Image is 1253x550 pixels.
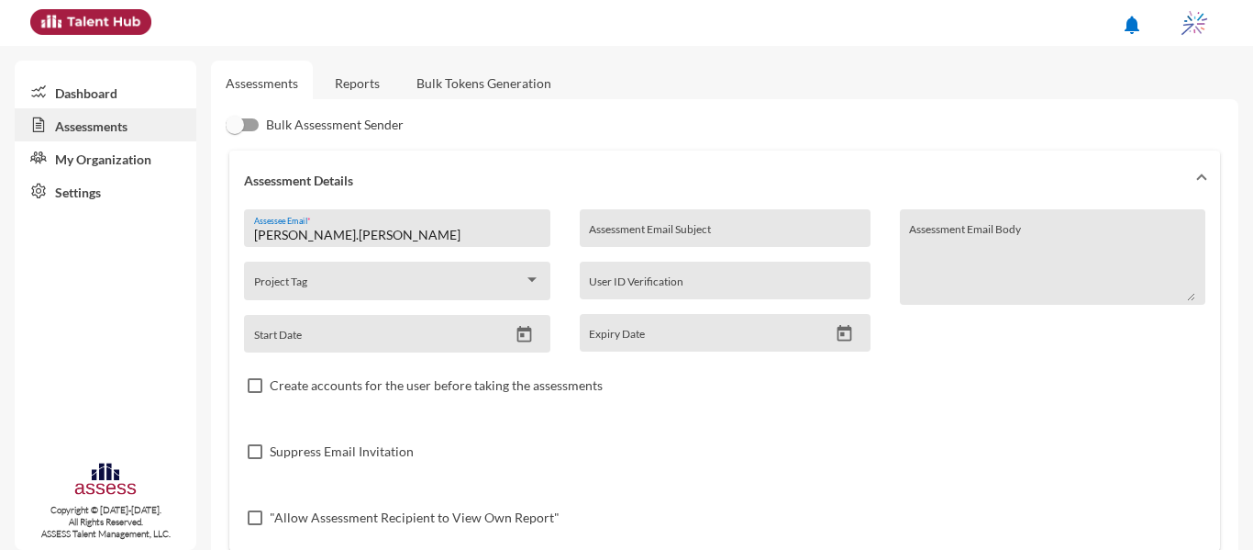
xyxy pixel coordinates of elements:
[15,174,196,208] a: Settings
[15,108,196,141] a: Assessments
[254,228,540,242] input: Assessee Email
[15,75,196,108] a: Dashboard
[226,75,298,91] a: Assessments
[266,114,404,136] span: Bulk Assessment Sender
[828,324,860,343] button: Open calendar
[402,61,566,106] a: Bulk Tokens Generation
[270,507,560,529] span: "Allow Assessment Recipient to View Own Report"
[15,504,196,540] p: Copyright © [DATE]-[DATE]. All Rights Reserved. ASSESS Talent Management, LLC.
[508,325,540,344] button: Open calendar
[73,461,137,500] img: assesscompany-logo.png
[15,141,196,174] a: My Organization
[244,173,1183,188] mat-panel-title: Assessment Details
[270,441,414,463] span: Suppress Email Invitation
[229,151,1220,209] mat-expansion-panel-header: Assessment Details
[1121,14,1143,36] mat-icon: notifications
[270,375,603,397] span: Create accounts for the user before taking the assessments
[320,61,394,106] a: Reports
